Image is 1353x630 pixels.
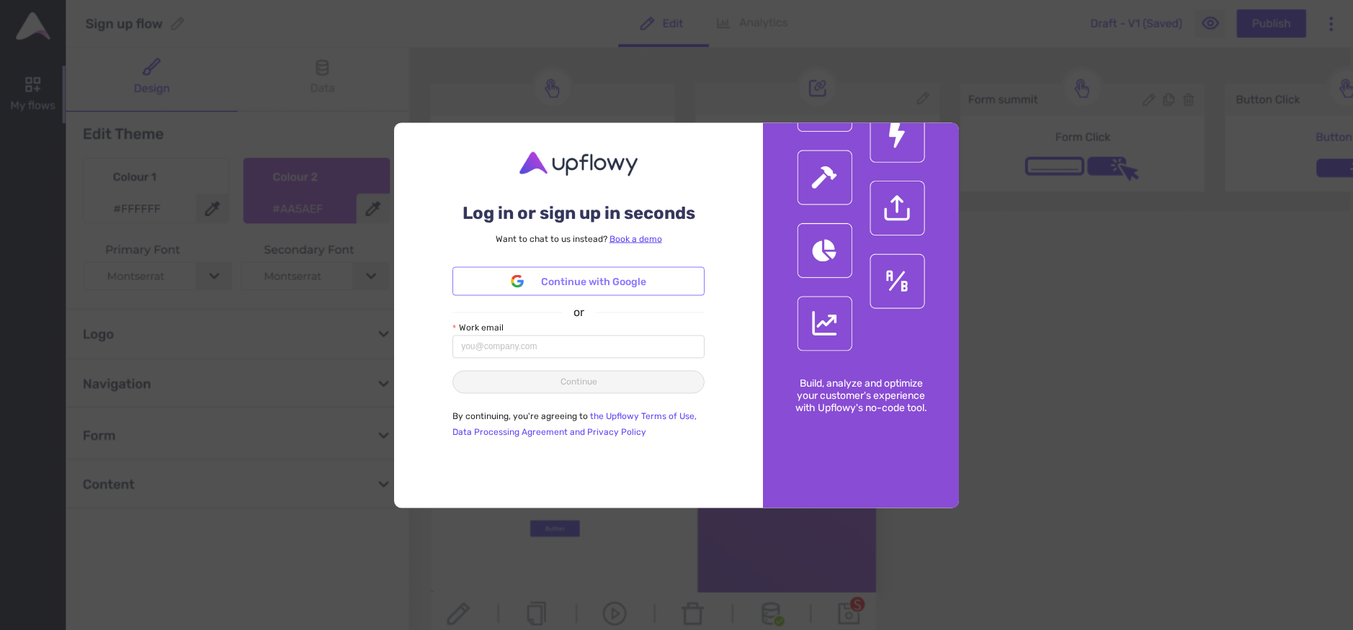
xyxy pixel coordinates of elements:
[792,122,929,356] img: Featured
[452,321,504,335] label: Work email
[517,151,640,176] img: Upflowy logo
[452,267,705,296] button: Continue with Google
[452,189,705,228] div: Log in or sign up in seconds
[452,335,705,358] input: Work email
[763,356,959,436] p: Build, analyze and optimize your customer's experience with Upflowy's no-code tool.
[609,234,662,244] a: Book a demo
[452,370,705,393] button: Continue
[541,274,646,289] span: Continue with Google
[452,228,705,247] div: Want to chat to us instead?
[562,303,596,321] span: or
[452,408,705,439] p: By continuing, you're agreeing to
